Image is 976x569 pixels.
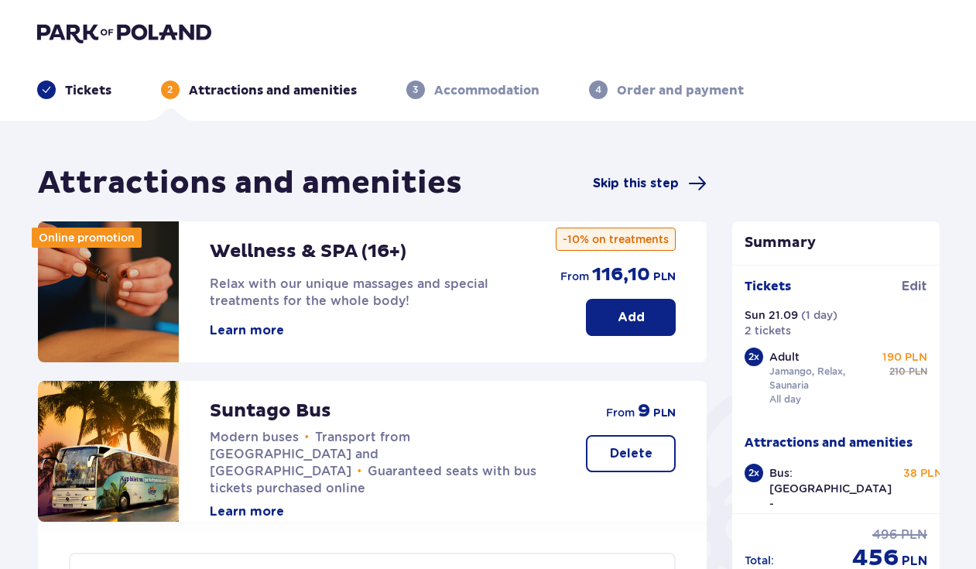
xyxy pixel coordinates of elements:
[638,399,650,423] p: 9
[210,464,537,495] span: Guaranteed seats with bus tickets purchased online
[593,175,679,192] span: Skip this step
[592,263,650,286] p: 116,10
[889,365,906,379] p: 210
[210,430,299,444] span: Modern buses
[560,269,589,284] p: from
[909,365,927,379] p: PLN
[167,83,173,97] p: 2
[38,221,179,362] img: attraction
[610,445,652,462] p: Delete
[769,365,876,392] p: Jamango, Relax, Saunaria
[769,465,892,558] p: Bus: [GEOGRAPHIC_DATA] - [GEOGRAPHIC_DATA] - [GEOGRAPHIC_DATA]
[769,392,801,406] p: All day
[32,228,142,248] div: Online promotion
[210,276,488,308] span: Relax with our unique massages and special treatments for the whole body!
[882,349,927,365] p: 190 PLN
[745,278,791,295] p: Tickets
[210,430,411,478] span: Transport from [GEOGRAPHIC_DATA] and [GEOGRAPHIC_DATA]
[617,82,744,99] p: Order and payment
[745,553,774,568] p: Total :
[745,323,791,338] p: 2 tickets
[413,83,418,97] p: 3
[745,464,763,482] div: 2 x
[653,269,676,285] p: PLN
[586,435,676,472] button: Delete
[769,349,800,365] p: Adult
[65,82,111,99] p: Tickets
[210,399,331,423] p: Suntago Bus
[586,299,676,336] button: Add
[595,83,601,97] p: 4
[903,465,943,481] p: 38 PLN
[618,309,645,326] p: Add
[606,405,635,420] p: from
[210,240,406,263] p: Wellness & SPA (16+)
[593,174,707,193] a: Skip this step
[732,234,940,252] p: Summary
[210,503,284,520] button: Learn more
[210,322,284,339] button: Learn more
[189,82,357,99] p: Attractions and amenities
[745,348,763,366] div: 2 x
[305,430,310,445] span: •
[38,164,462,203] h1: Attractions and amenities
[38,381,179,522] img: attraction
[872,526,898,543] p: 496
[556,228,676,251] p: -10% on treatments
[434,82,539,99] p: Accommodation
[653,406,676,421] p: PLN
[358,464,362,479] span: •
[745,434,913,451] p: Attractions and amenities
[37,22,211,43] img: Park of Poland logo
[801,307,837,323] p: ( 1 day )
[901,526,927,543] p: PLN
[902,278,927,295] a: Edit
[745,307,798,323] p: Sun 21.09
